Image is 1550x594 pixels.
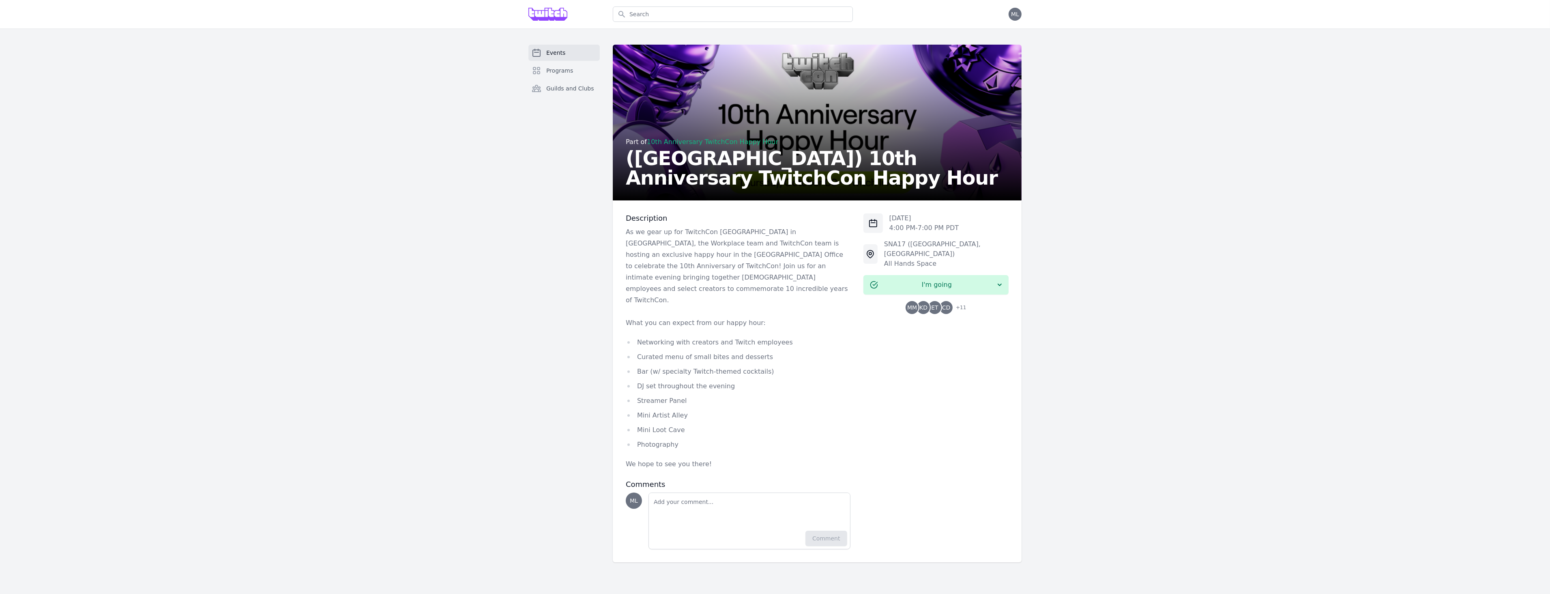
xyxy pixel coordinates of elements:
[884,259,1009,269] div: All Hands Space
[942,305,951,310] span: CD
[626,410,850,421] li: Mini Artist Alley
[863,275,1009,295] button: I'm going
[626,381,850,392] li: DJ set throughout the evening
[1011,11,1019,17] span: ML
[626,366,850,377] li: Bar (w/ specialty Twitch-themed cocktails)
[919,305,927,310] span: KD
[889,213,959,223] p: [DATE]
[626,337,850,348] li: Networking with creators and Twitch employees
[889,223,959,233] p: 4:00 PM - 7:00 PM PDT
[626,395,850,407] li: Streamer Panel
[546,84,594,93] span: Guilds and Clubs
[884,239,1009,259] div: SNA17 ([GEOGRAPHIC_DATA], [GEOGRAPHIC_DATA])
[805,531,847,546] button: Comment
[1009,8,1022,21] button: ML
[613,6,853,22] input: Search
[630,498,638,504] span: ML
[626,439,850,450] li: Photography
[626,148,1009,187] h2: ([GEOGRAPHIC_DATA]) 10th Anniversary TwitchCon Happy Hour
[546,49,565,57] span: Events
[528,8,567,21] img: Grove
[528,45,600,110] nav: Sidebar
[951,303,966,314] span: + 11
[626,226,850,306] p: As we gear up for TwitchCon [GEOGRAPHIC_DATA] in [GEOGRAPHIC_DATA], the Workplace team and Twitch...
[626,213,850,223] h3: Description
[626,480,850,489] h3: Comments
[626,317,850,329] p: What you can expect from our happy hour:
[878,280,996,290] span: I'm going
[626,351,850,363] li: Curated menu of small bites and desserts
[647,138,778,146] a: 10th Anniversary TwitchCon Happy Hour
[546,67,573,75] span: Programs
[528,45,600,61] a: Events
[626,458,850,470] p: We hope to see you there!
[528,80,600,97] a: Guilds and Clubs
[626,137,1009,147] div: Part of
[931,305,938,310] span: ET
[907,305,917,310] span: MM
[528,62,600,79] a: Programs
[626,424,850,436] li: Mini Loot Cave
